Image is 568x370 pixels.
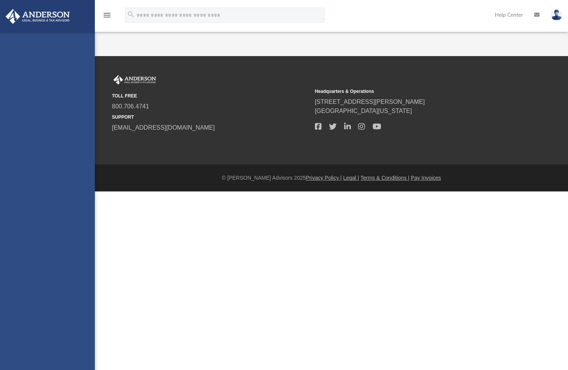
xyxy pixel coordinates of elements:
[112,92,310,99] small: TOLL FREE
[315,88,513,95] small: Headquarters & Operations
[112,75,157,85] img: Anderson Advisors Platinum Portal
[315,108,412,114] a: [GEOGRAPHIC_DATA][US_STATE]
[112,103,149,110] a: 800.706.4741
[343,175,359,181] a: Legal |
[95,174,568,182] div: © [PERSON_NAME] Advisors 2025
[112,124,215,131] a: [EMAIL_ADDRESS][DOMAIN_NAME]
[551,9,562,20] img: User Pic
[315,99,425,105] a: [STREET_ADDRESS][PERSON_NAME]
[112,114,310,121] small: SUPPORT
[306,175,342,181] a: Privacy Policy |
[360,175,409,181] a: Terms & Conditions |
[102,14,112,20] a: menu
[102,11,112,20] i: menu
[127,10,135,19] i: search
[3,9,72,24] img: Anderson Advisors Platinum Portal
[411,175,441,181] a: Pay Invoices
